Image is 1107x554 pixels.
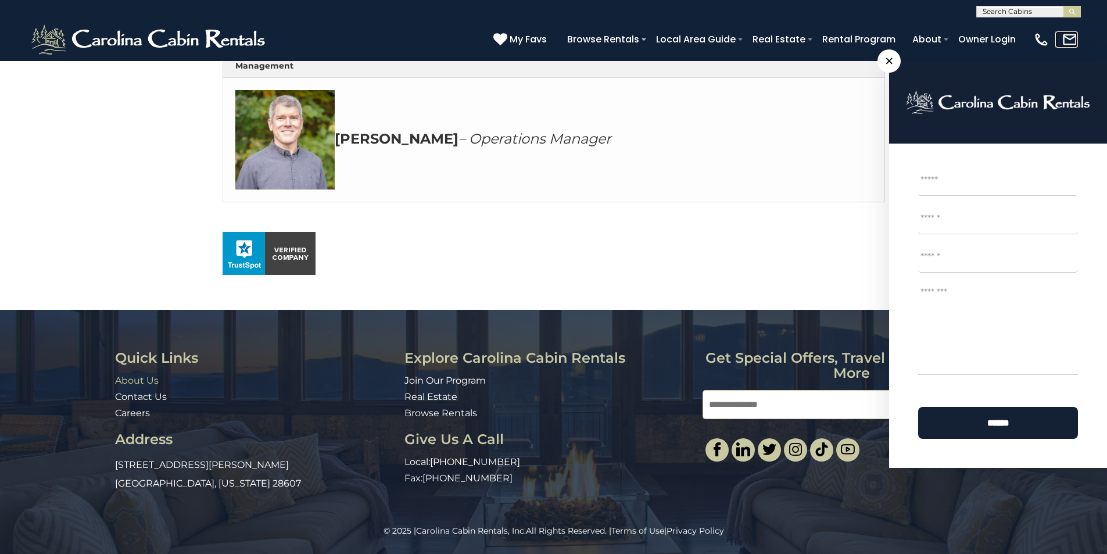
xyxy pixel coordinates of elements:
img: facebook-single.svg [710,442,724,456]
a: [PHONE_NUMBER] [430,456,520,467]
p: [STREET_ADDRESS][PERSON_NAME] [GEOGRAPHIC_DATA], [US_STATE] 28607 [115,456,396,493]
img: linkedin-single.svg [736,442,750,456]
a: Careers [115,408,150,419]
img: logo [906,90,1090,115]
img: youtube-light.svg [841,442,855,456]
img: seal_horizontal.png [223,232,316,275]
a: Real Estate [747,29,811,49]
img: instagram-single.svg [789,442,803,456]
strong: Management [235,60,293,71]
a: Browse Rentals [404,408,477,419]
img: tiktok.svg [815,442,829,456]
img: White-1-2.png [29,22,270,57]
img: twitter-single.svg [762,442,776,456]
img: phone-regular-white.png [1033,31,1049,48]
h3: Explore Carolina Cabin Rentals [404,351,694,366]
a: Join Our Program [404,375,486,386]
p: All Rights Reserved. | | [26,525,1081,537]
a: Local Area Guide [650,29,741,49]
span: × [877,49,901,73]
span: © 2025 | [384,526,526,536]
p: Fax: [404,472,694,485]
a: Terms of Use [611,526,664,536]
span: My Favs [510,32,547,47]
img: mail-regular-white.png [1062,31,1078,48]
a: My Favs [493,32,550,47]
h3: Quick Links [115,351,396,366]
a: About Us [115,375,159,386]
a: Carolina Cabin Rentals, Inc. [416,526,526,536]
p: Local: [404,456,694,469]
h3: Give Us A Call [404,432,694,447]
h3: Get special offers, travel inspiration and more [703,351,1001,381]
a: About [907,29,947,49]
a: Privacy Policy [667,526,724,536]
h3: Address [115,432,396,447]
strong: [PERSON_NAME] [335,130,458,147]
em: – Operations Manager [458,130,611,147]
a: Real Estate [404,391,457,402]
a: Owner Login [952,29,1022,49]
a: Browse Rentals [561,29,645,49]
a: Contact Us [115,391,167,402]
a: Rental Program [816,29,901,49]
a: [PHONE_NUMBER] [422,473,513,484]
